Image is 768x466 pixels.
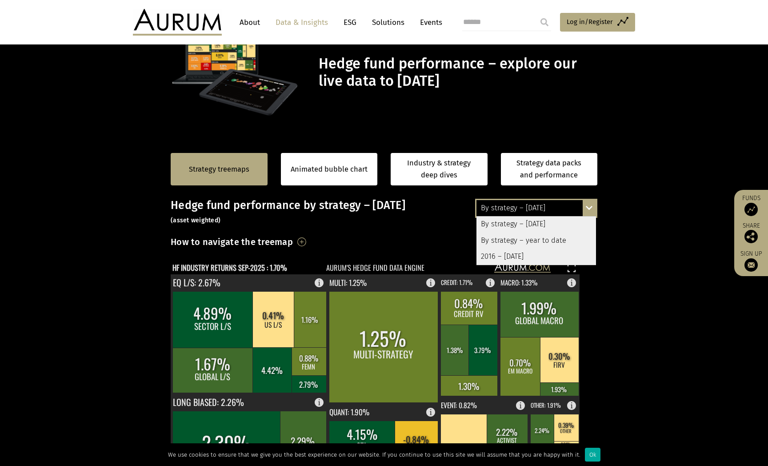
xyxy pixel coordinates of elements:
[739,250,764,272] a: Sign up
[339,14,361,31] a: ESG
[189,164,249,175] a: Strategy treemaps
[585,448,600,462] div: Ok
[739,223,764,243] div: Share
[171,234,293,249] h3: How to navigate the treemap
[368,14,409,31] a: Solutions
[171,199,597,225] h3: Hedge fund performance by strategy – [DATE]
[536,13,553,31] input: Submit
[476,249,596,265] div: 2016 – [DATE]
[560,13,635,32] a: Log in/Register
[391,153,488,185] a: Industry & strategy deep dives
[416,14,442,31] a: Events
[291,164,368,175] a: Animated bubble chart
[476,217,596,233] div: By strategy – [DATE]
[739,194,764,216] a: Funds
[567,16,613,27] span: Log in/Register
[171,217,220,224] small: (asset weighted)
[744,230,758,243] img: Share this post
[476,233,596,249] div: By strategy – year to date
[476,200,596,216] div: By strategy – [DATE]
[271,14,332,31] a: Data & Insights
[744,203,758,216] img: Access Funds
[133,9,222,36] img: Aurum
[744,258,758,272] img: Sign up to our newsletter
[501,153,598,185] a: Strategy data packs and performance
[319,55,595,90] h1: Hedge fund performance – explore our live data to [DATE]
[235,14,264,31] a: About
